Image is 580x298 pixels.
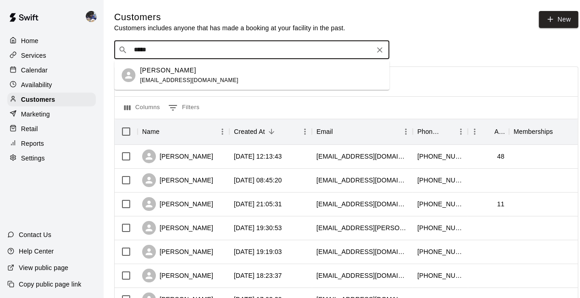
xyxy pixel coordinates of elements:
div: rociioharo@gmail.com [316,176,408,185]
button: Sort [160,125,172,138]
a: Customers [7,93,96,106]
p: Settings [21,154,45,163]
p: Reports [21,139,44,148]
div: Phone Number [413,119,468,144]
button: Sort [265,125,278,138]
div: [PERSON_NAME] [142,245,213,259]
div: Age [468,119,509,144]
div: Kevin Chandler [84,7,103,26]
img: Kevin Chandler [86,11,97,22]
p: Contact Us [19,230,51,239]
p: Home [21,36,39,45]
button: Menu [454,125,468,138]
div: Search customers by name or email [114,41,389,59]
div: 2025-08-11 19:30:53 [234,223,282,232]
div: Name [138,119,229,144]
a: New [539,11,578,28]
div: [PERSON_NAME] [142,149,213,163]
div: chengs2005@gmail.com [316,271,408,280]
a: Settings [7,151,96,165]
a: Calendar [7,63,96,77]
p: View public page [19,263,68,272]
button: Sort [441,125,454,138]
p: Marketing [21,110,50,119]
p: Copy public page link [19,280,81,289]
button: Sort [481,125,494,138]
p: Services [21,51,46,60]
div: Created At [234,119,265,144]
a: Services [7,49,96,62]
div: [PERSON_NAME] [142,269,213,282]
div: +18185995050 [417,247,463,256]
div: 11 [497,199,504,209]
p: Availability [21,80,52,89]
div: 2025-08-11 19:19:03 [234,247,282,256]
div: ryanjramos@mac.com [316,199,408,209]
div: 2025-08-13 12:13:43 [234,152,282,161]
div: +18186244646 [417,199,463,209]
div: [PERSON_NAME] [142,221,213,235]
a: Reports [7,137,96,150]
p: Retail [21,124,38,133]
span: [EMAIL_ADDRESS][DOMAIN_NAME] [140,77,238,83]
div: 48 [497,152,504,161]
div: Memberships [514,119,553,144]
button: Show filters [166,100,202,115]
button: Sort [333,125,346,138]
div: [PERSON_NAME] [142,197,213,211]
div: [PERSON_NAME] [142,173,213,187]
div: +18186457722 [417,271,463,280]
div: Email [312,119,413,144]
button: Menu [215,125,229,138]
div: +18187238207 [417,176,463,185]
a: Home [7,34,96,48]
div: 2025-08-12 08:45:20 [234,176,282,185]
button: Menu [298,125,312,138]
p: Customers includes anyone that has made a booking at your facility in the past. [114,23,345,33]
div: +17472463050 [417,152,463,161]
h5: Customers [114,11,345,23]
div: Age [494,119,504,144]
div: +16467841474 [417,223,463,232]
button: Menu [468,125,481,138]
button: Select columns [122,100,162,115]
div: Phone Number [417,119,441,144]
button: Menu [399,125,413,138]
div: nzinga.parris@gmail.com [316,223,408,232]
button: Clear [373,44,386,56]
p: Help Center [19,247,54,256]
a: Availability [7,78,96,92]
div: silvanom1976@gmail.com [316,152,408,161]
a: Retail [7,122,96,136]
div: 2025-08-11 21:05:31 [234,199,282,209]
div: Email [316,119,333,144]
button: Sort [553,125,566,138]
p: Customers [21,95,55,104]
a: Marketing [7,107,96,121]
div: 2025-08-11 18:23:37 [234,271,282,280]
p: Calendar [21,66,48,75]
div: Name [142,119,160,144]
div: Aryana Merino [122,68,135,82]
div: Created At [229,119,312,144]
p: [PERSON_NAME] [140,66,196,75]
div: bowfam2011@gmail.com [316,247,408,256]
